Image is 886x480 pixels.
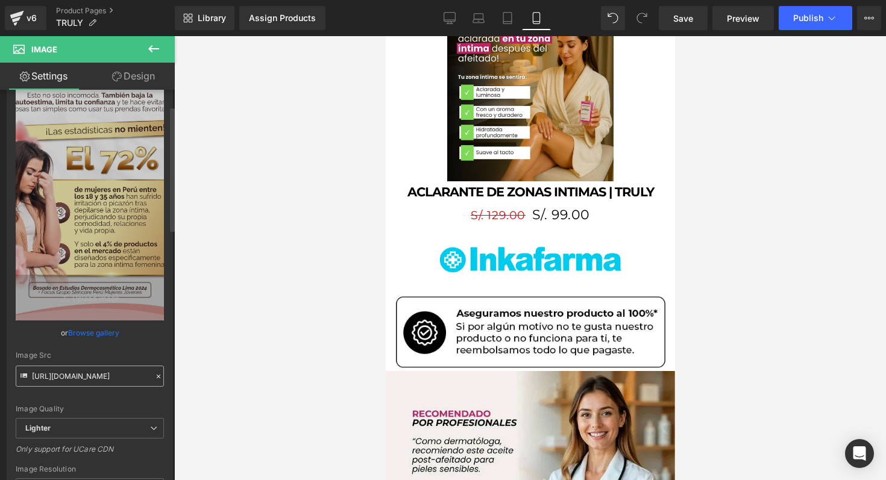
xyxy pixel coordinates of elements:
[779,6,852,30] button: Publish
[24,10,39,26] div: v6
[16,366,164,387] input: Link
[68,322,119,343] a: Browse gallery
[493,6,522,30] a: Tablet
[793,13,823,23] span: Publish
[90,63,177,90] a: Design
[198,13,226,23] span: Library
[16,351,164,360] div: Image Src
[522,6,551,30] a: Mobile
[22,145,268,167] a: ACLARANTE DE ZONAS INTIMAS | TRULY
[85,172,140,186] span: S/. 129.00
[146,167,204,191] span: S/. 99.00
[16,405,164,413] div: Image Quality
[249,13,316,23] div: Assign Products
[25,423,51,432] b: Lighter
[464,6,493,30] a: Laptop
[56,6,175,16] a: Product Pages
[31,45,57,54] span: Image
[673,12,693,25] span: Save
[727,12,759,25] span: Preview
[175,6,234,30] a: New Library
[601,6,625,30] button: Undo
[435,6,464,30] a: Desktop
[845,439,874,468] div: Open Intercom Messenger
[56,18,83,28] span: TRULY
[16,444,164,462] div: Only support for UCare CDN
[712,6,774,30] a: Preview
[16,465,164,473] div: Image Resolution
[16,326,164,339] div: or
[5,6,46,30] a: v6
[857,6,881,30] button: More
[630,6,654,30] button: Redo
